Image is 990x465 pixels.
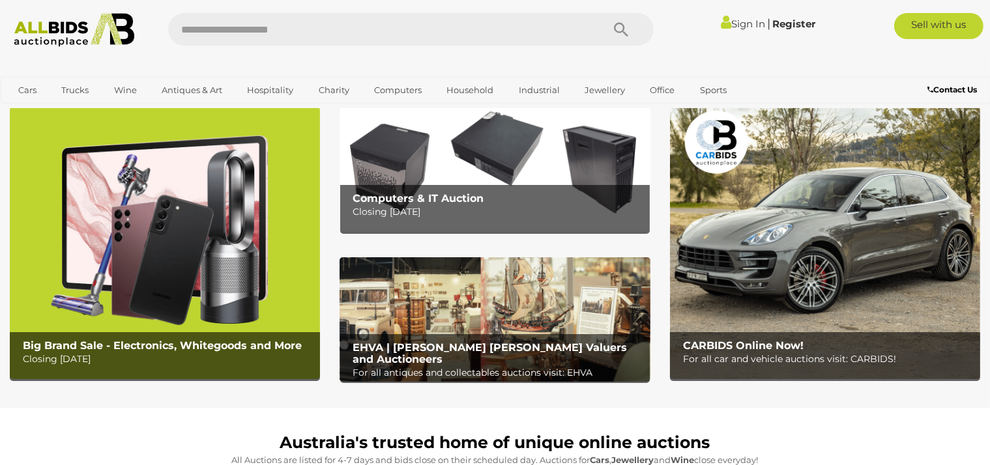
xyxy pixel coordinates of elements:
a: Sell with us [894,13,983,39]
button: Search [589,13,654,46]
a: Cars [10,79,45,101]
p: Closing [DATE] [353,204,644,220]
a: Hospitality [239,79,302,101]
a: Trucks [53,79,97,101]
b: CARBIDS Online Now! [683,339,804,352]
a: Sign In [721,18,765,30]
strong: Wine [671,455,695,465]
p: Closing [DATE] [23,351,313,367]
a: EHVA | Evans Hastings Valuers and Auctioneers EHVA | [PERSON_NAME] [PERSON_NAME] Valuers and Auct... [340,257,650,382]
p: For all car and vehicle auctions visit: CARBIDS! [683,351,974,367]
a: Office [641,79,683,101]
a: Jewellery [576,79,633,101]
a: Sports [692,79,735,101]
b: Computers & IT Auction [353,192,484,204]
a: Wine [106,79,145,101]
a: Household [438,79,502,101]
span: | [767,16,770,31]
p: For all antiques and collectables auctions visit: EHVA [353,365,644,381]
a: Antiques & Art [153,79,231,101]
a: Industrial [510,79,568,101]
a: [GEOGRAPHIC_DATA] [10,101,119,122]
a: CARBIDS Online Now! CARBIDS Online Now! For all car and vehicle auctions visit: CARBIDS! [670,107,980,378]
a: Register [772,18,815,30]
a: Contact Us [927,83,980,97]
img: Big Brand Sale - Electronics, Whitegoods and More [10,107,320,378]
b: Contact Us [927,85,977,94]
strong: Cars [590,455,610,465]
a: Charity [310,79,358,101]
img: Computers & IT Auction [340,107,650,231]
h1: Australia's trusted home of unique online auctions [16,434,974,452]
strong: Jewellery [612,455,654,465]
b: EHVA | [PERSON_NAME] [PERSON_NAME] Valuers and Auctioneers [353,341,628,365]
img: Allbids.com.au [7,13,141,47]
a: Computers [366,79,430,101]
a: Big Brand Sale - Electronics, Whitegoods and More Big Brand Sale - Electronics, Whitegoods and Mo... [10,107,320,378]
a: Computers & IT Auction Computers & IT Auction Closing [DATE] [340,107,650,231]
img: CARBIDS Online Now! [670,107,980,378]
img: EHVA | Evans Hastings Valuers and Auctioneers [340,257,650,382]
b: Big Brand Sale - Electronics, Whitegoods and More [23,339,302,352]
